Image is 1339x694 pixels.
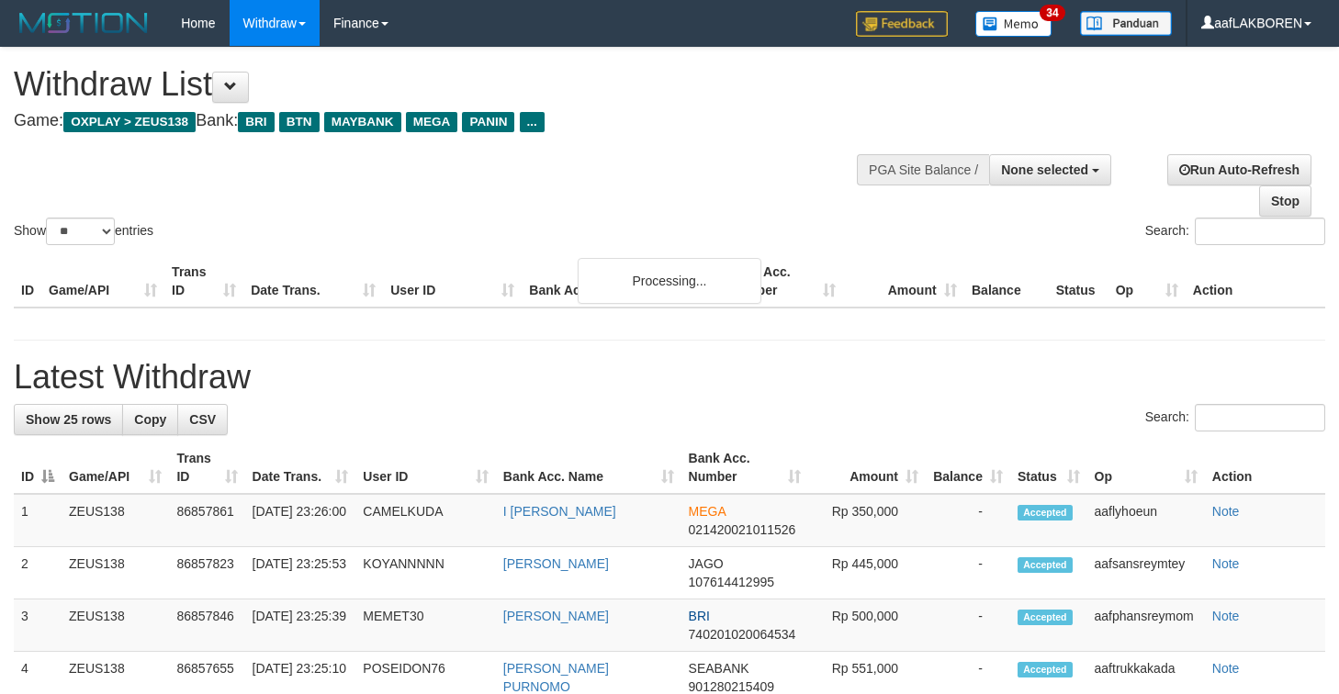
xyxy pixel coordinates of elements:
span: MAYBANK [324,112,401,132]
th: Bank Acc. Number [721,255,842,308]
td: aafphansreymom [1087,599,1205,652]
img: panduan.png [1080,11,1172,36]
td: Rp 500,000 [808,599,926,652]
input: Search: [1195,218,1325,245]
td: MEMET30 [355,599,495,652]
a: Show 25 rows [14,404,123,435]
div: Processing... [578,258,761,304]
img: Feedback.jpg [856,11,948,37]
span: ... [520,112,545,132]
td: Rp 445,000 [808,547,926,599]
a: Note [1212,556,1240,571]
span: Accepted [1018,505,1073,520]
span: Accepted [1018,557,1073,573]
th: Op [1108,255,1186,308]
th: ID [14,255,41,308]
span: CSV [189,412,216,427]
td: ZEUS138 [62,599,169,652]
span: PANIN [462,112,514,132]
td: aaflyhoeun [1087,494,1205,547]
span: JAGO [689,556,724,571]
th: Date Trans. [243,255,383,308]
span: Accepted [1018,610,1073,625]
div: PGA Site Balance / [857,154,989,185]
td: [DATE] 23:25:53 [245,547,356,599]
h1: Latest Withdraw [14,359,1325,396]
th: Trans ID: activate to sort column ascending [169,442,244,494]
td: 2 [14,547,62,599]
span: MEGA [406,112,458,132]
th: ID: activate to sort column descending [14,442,62,494]
label: Show entries [14,218,153,245]
td: - [926,494,1010,547]
a: CSV [177,404,228,435]
span: None selected [1001,162,1088,177]
a: Stop [1259,185,1311,217]
a: [PERSON_NAME] PURNOMO [503,661,609,694]
td: aafsansreymtey [1087,547,1205,599]
th: Game/API: activate to sort column ascending [62,442,169,494]
input: Search: [1195,404,1325,431]
th: Bank Acc. Name: activate to sort column ascending [496,442,681,494]
th: Status: activate to sort column ascending [1010,442,1087,494]
th: Op: activate to sort column ascending [1087,442,1205,494]
span: OXPLAY > ZEUS138 [63,112,196,132]
a: [PERSON_NAME] [503,609,609,623]
th: Trans ID [164,255,243,308]
td: ZEUS138 [62,547,169,599]
th: User ID: activate to sort column ascending [355,442,495,494]
span: Accepted [1018,662,1073,677]
span: BTN [279,112,320,132]
span: Show 25 rows [26,412,111,427]
a: [PERSON_NAME] [503,556,609,571]
span: BRI [689,609,710,623]
a: Note [1212,609,1240,623]
th: Status [1049,255,1108,308]
a: Note [1212,504,1240,519]
a: I [PERSON_NAME] [503,504,616,519]
td: 1 [14,494,62,547]
td: 3 [14,599,62,652]
h1: Withdraw List [14,66,874,103]
img: Button%20Memo.svg [975,11,1052,37]
label: Search: [1145,218,1325,245]
td: - [926,547,1010,599]
td: Rp 350,000 [808,494,926,547]
th: Amount: activate to sort column ascending [808,442,926,494]
th: Balance [964,255,1049,308]
a: Copy [122,404,178,435]
a: Note [1212,661,1240,676]
a: Run Auto-Refresh [1167,154,1311,185]
th: Amount [843,255,964,308]
span: BRI [238,112,274,132]
span: SEABANK [689,661,749,676]
span: Copy [134,412,166,427]
button: None selected [989,154,1111,185]
th: Action [1186,255,1325,308]
td: CAMELKUDA [355,494,495,547]
h4: Game: Bank: [14,112,874,130]
th: Balance: activate to sort column ascending [926,442,1010,494]
td: 86857846 [169,599,244,652]
label: Search: [1145,404,1325,431]
td: KOYANNNNN [355,547,495,599]
th: Bank Acc. Name [522,255,721,308]
span: Copy 901280215409 to clipboard [689,679,774,694]
td: [DATE] 23:25:39 [245,599,356,652]
td: 86857861 [169,494,244,547]
th: Action [1205,442,1325,494]
th: Bank Acc. Number: activate to sort column ascending [681,442,808,494]
th: User ID [383,255,522,308]
td: ZEUS138 [62,494,169,547]
td: [DATE] 23:26:00 [245,494,356,547]
td: - [926,599,1010,652]
th: Date Trans.: activate to sort column ascending [245,442,356,494]
span: Copy 740201020064534 to clipboard [689,627,796,642]
th: Game/API [41,255,164,308]
span: Copy 021420021011526 to clipboard [689,522,796,537]
img: MOTION_logo.png [14,9,153,37]
span: Copy 107614412995 to clipboard [689,575,774,589]
span: MEGA [689,504,726,519]
span: 34 [1040,5,1064,21]
select: Showentries [46,218,115,245]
